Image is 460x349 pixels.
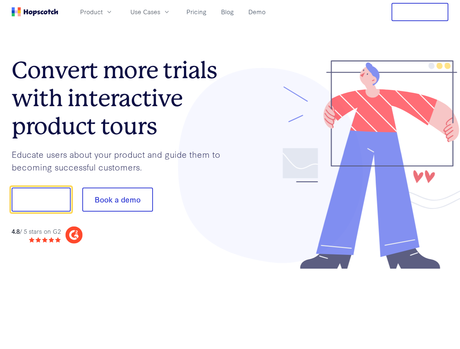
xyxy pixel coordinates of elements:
[130,7,160,16] span: Use Cases
[218,6,237,18] a: Blog
[12,188,71,212] button: Show me!
[12,148,230,173] p: Educate users about your product and guide them to becoming successful customers.
[76,6,117,18] button: Product
[12,227,61,236] div: / 5 stars on G2
[82,188,153,212] button: Book a demo
[12,227,20,235] strong: 4.8
[80,7,103,16] span: Product
[12,7,58,16] a: Home
[126,6,175,18] button: Use Cases
[245,6,268,18] a: Demo
[12,56,230,140] h1: Convert more trials with interactive product tours
[184,6,209,18] a: Pricing
[392,3,448,21] button: Free Trial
